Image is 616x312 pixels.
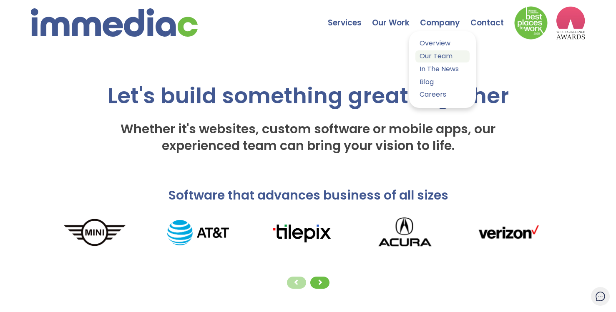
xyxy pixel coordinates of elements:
a: Company [420,2,470,31]
img: Down [514,6,548,40]
a: Overview [415,37,470,50]
span: Software that advances business of all sizes [168,186,448,204]
span: Let's build something great together [107,80,509,111]
img: MINI_logo.png [43,217,146,248]
a: Our Team [415,50,470,62]
img: verizonLogo.png [457,222,560,244]
a: Blog [415,76,470,88]
img: tilepixLogo.png [250,222,353,244]
a: Careers [415,89,470,101]
a: Our Work [372,2,420,31]
img: immediac [31,8,198,37]
a: Contact [470,2,514,31]
span: Whether it's websites, custom software or mobile apps, our experienced team can bring your vision... [121,120,495,155]
a: Services [328,2,372,31]
a: In The News [415,63,470,75]
img: Acura_logo.png [353,212,457,253]
img: AT%26T_logo.png [146,220,250,245]
img: logo2_wea_nobg.webp [556,6,585,40]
